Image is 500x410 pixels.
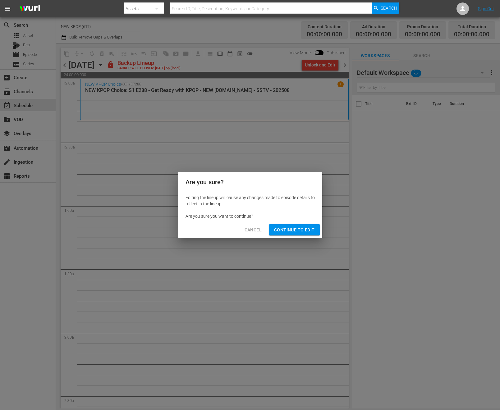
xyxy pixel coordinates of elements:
button: Cancel [240,224,267,236]
div: Editing the lineup will cause any changes made to episode details to reflect in the lineup. [186,194,315,207]
span: Search [381,2,397,14]
a: Sign Out [478,6,494,11]
div: Are you sure you want to continue? [186,213,315,219]
button: Continue to Edit [269,224,319,236]
span: Continue to Edit [274,226,314,234]
img: ans4CAIJ8jUAAAAAAAAAAAAAAAAAAAAAAAAgQb4GAAAAAAAAAAAAAAAAAAAAAAAAJMjXAAAAAAAAAAAAAAAAAAAAAAAAgAT5G... [15,2,45,16]
span: Cancel [245,226,262,234]
h2: Are you sure? [186,177,315,187]
span: menu [4,5,11,12]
